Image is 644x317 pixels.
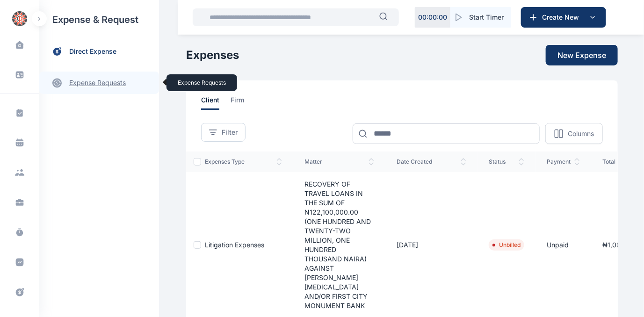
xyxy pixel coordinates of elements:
span: Start Timer [469,13,504,22]
span: New Expense [557,50,606,61]
a: Litigation Expenses [205,241,264,249]
a: client [201,95,231,110]
div: expense requestsexpense requests [39,64,159,94]
span: firm [231,95,244,110]
a: expense requests [39,72,159,94]
a: firm [231,95,255,110]
span: Filter [222,128,238,137]
li: Unbilled [492,241,521,249]
button: Start Timer [450,7,511,28]
span: matter [304,158,374,166]
button: Create New [521,7,606,28]
button: New Expense [546,45,618,65]
a: direct expense [39,39,159,64]
p: 00 : 00 : 00 [418,13,447,22]
span: expenses type [205,158,282,166]
span: payment [547,158,580,166]
span: date created [397,158,466,166]
span: direct expense [69,47,116,57]
h1: Expenses [186,48,239,63]
span: Create New [538,13,587,22]
button: Filter [201,123,246,142]
button: Columns [545,123,603,144]
span: status [489,158,524,166]
span: client [201,95,219,110]
p: Columns [568,129,594,138]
